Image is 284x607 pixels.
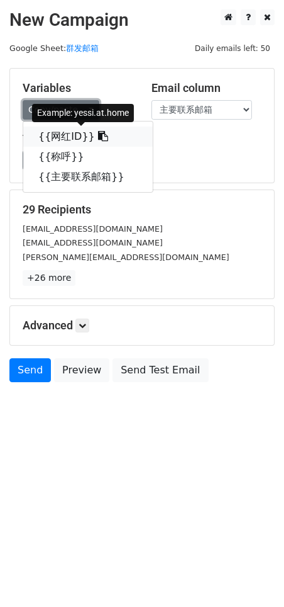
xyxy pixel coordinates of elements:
[112,358,208,382] a: Send Test Email
[32,104,134,122] div: Example: yessi.at.home
[23,127,153,147] a: {{网红ID}}
[9,358,51,382] a: Send
[23,203,261,217] h5: 29 Recipients
[23,270,75,286] a: +26 more
[23,238,163,247] small: [EMAIL_ADDRESS][DOMAIN_NAME]
[221,547,284,607] iframe: Chat Widget
[9,9,275,31] h2: New Campaign
[23,100,99,120] a: Copy/paste...
[23,252,229,262] small: [PERSON_NAME][EMAIL_ADDRESS][DOMAIN_NAME]
[66,43,99,53] a: 群发邮箱
[9,43,99,53] small: Google Sheet:
[221,547,284,607] div: 聊天小组件
[54,358,109,382] a: Preview
[23,81,133,95] h5: Variables
[190,43,275,53] a: Daily emails left: 50
[23,224,163,234] small: [EMAIL_ADDRESS][DOMAIN_NAME]
[23,319,261,332] h5: Advanced
[151,81,261,95] h5: Email column
[23,167,153,187] a: {{主要联系邮箱}}
[190,42,275,55] span: Daily emails left: 50
[23,147,153,167] a: {{称呼}}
